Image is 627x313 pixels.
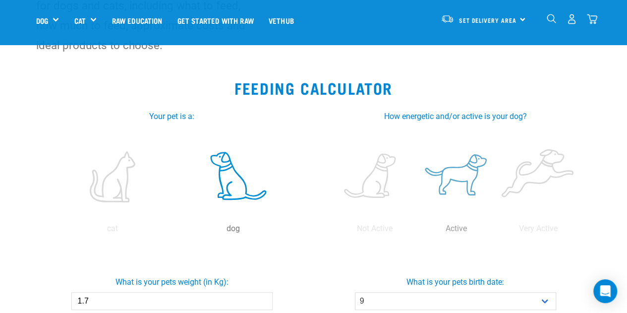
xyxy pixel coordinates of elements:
[54,223,171,235] p: cat
[587,14,597,24] img: home-icon@2x.png
[12,79,615,97] h2: Feeding Calculator
[499,223,577,235] p: Very Active
[326,111,585,123] label: How energetic and/or active is your dog?
[261,0,301,40] a: Vethub
[104,0,170,40] a: Raw Education
[42,111,302,123] label: Your pet is a:
[312,276,599,288] label: What is your pets birth date:
[175,223,292,235] p: dog
[441,14,454,23] img: van-moving.png
[170,0,261,40] a: Get started with Raw
[547,14,556,23] img: home-icon-1@2x.png
[336,223,413,235] p: Not Active
[459,18,516,22] span: Set Delivery Area
[417,223,495,235] p: Active
[28,276,316,288] label: What is your pets weight (in Kg):
[74,15,85,26] a: Cat
[567,14,577,24] img: user.png
[36,15,48,26] a: Dog
[593,279,617,303] div: Open Intercom Messenger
